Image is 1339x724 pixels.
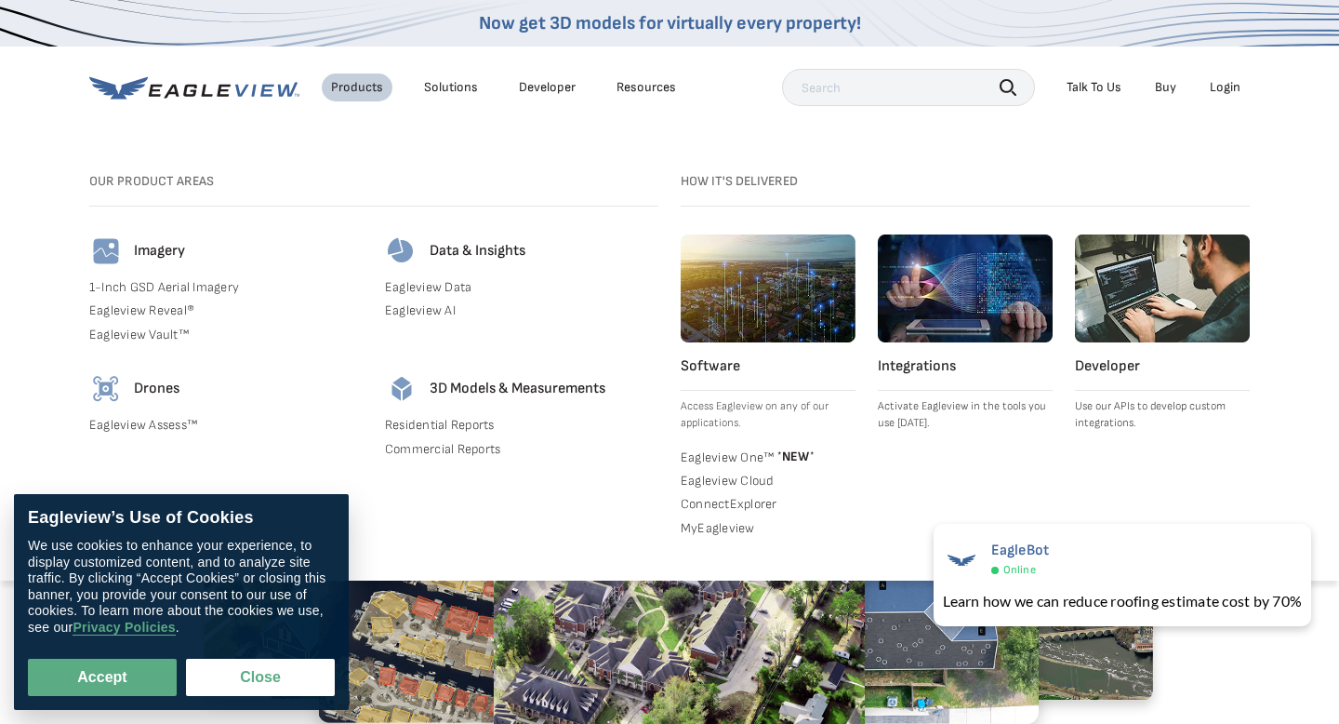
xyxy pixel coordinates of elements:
[1155,79,1176,96] a: Buy
[681,398,855,432] p: Access Eagleview on any of our applications.
[878,235,1053,342] img: integrations.webp
[943,590,1302,612] div: Learn how we can reduce roofing estimate cost by 70%
[782,69,1035,106] input: Search
[385,372,418,406] img: 3d-models-icon.svg
[681,357,855,376] h4: Software
[1067,79,1121,96] div: Talk To Us
[73,620,175,636] a: Privacy Policies
[943,542,980,579] img: EagleBot
[28,508,335,529] div: Eagleview’s Use of Cookies
[878,235,1053,432] a: Integrations Activate Eagleview in the tools you use [DATE].
[430,242,525,261] h4: Data & Insights
[385,235,418,268] img: data-icon.svg
[28,538,335,636] div: We use cookies to enhance your experience, to display customized content, and to analyze site tra...
[1075,357,1250,376] h4: Developer
[681,473,855,489] a: Eagleview Cloud
[1075,398,1250,432] p: Use our APIs to develop custom integrations.
[385,441,658,458] a: Commercial Reports
[681,173,1250,190] h3: How it's Delivered
[89,173,658,190] h3: Our Product Areas
[681,520,855,537] a: MyEagleview
[89,235,123,268] img: imagery-icon.svg
[89,327,363,343] a: Eagleview Vault™
[723,516,1039,724] img: 2.2.png
[89,302,363,319] a: Eagleview Reveal®
[479,12,861,34] a: Now get 3D models for virtually every property!
[1075,235,1250,342] img: developer.webp
[424,79,478,96] div: Solutions
[28,659,177,696] button: Accept
[991,542,1050,559] span: EagleBot
[774,449,814,464] span: NEW
[134,380,179,398] h4: Drones
[385,417,658,434] a: Residential Reports
[1003,563,1036,577] span: Online
[89,417,363,434] a: Eagleview Assess™
[89,372,123,406] img: drones-icon.svg
[681,496,855,513] a: ConnectExplorer
[878,398,1053,432] p: Activate Eagleview in the tools you use [DATE].
[519,79,576,96] a: Developer
[616,79,676,96] div: Resources
[134,242,185,261] h4: Imagery
[430,380,605,398] h4: 3D Models & Measurements
[1210,79,1240,96] div: Login
[681,447,855,465] a: Eagleview One™ *NEW*
[1075,235,1250,432] a: Developer Use our APIs to develop custom integrations.
[331,79,383,96] div: Products
[89,279,363,296] a: 1-Inch GSD Aerial Imagery
[318,516,634,724] img: 5.2.png
[385,279,658,296] a: Eagleview Data
[186,659,335,696] button: Close
[385,302,658,319] a: Eagleview AI
[681,235,855,342] img: software.webp
[878,357,1053,376] h4: Integrations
